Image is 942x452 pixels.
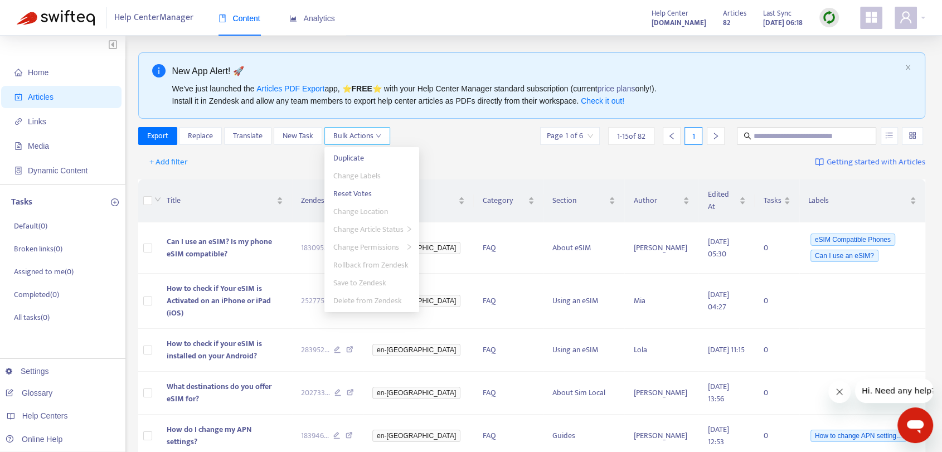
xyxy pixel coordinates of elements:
[707,235,729,260] span: [DATE] 05:30
[301,295,329,307] span: 252775 ...
[301,242,329,254] span: 183095 ...
[14,243,62,255] p: Broken links ( 0 )
[543,329,625,372] td: Using an eSIM
[855,378,933,403] iframe: Message from company
[333,223,404,236] span: Change Article Status
[152,64,166,77] span: info-circle
[14,220,47,232] p: Default ( 0 )
[624,179,698,222] th: Author
[543,222,625,274] td: About eSIM
[474,179,543,222] th: Category
[301,195,346,207] span: Zendesk ID
[684,127,702,145] div: 1
[172,64,901,78] div: New App Alert! 🚀
[808,195,907,207] span: Labels
[14,167,22,174] span: container
[474,274,543,329] td: FAQ
[333,169,381,182] span: Change Labels
[333,276,386,289] span: Save to Zendesk
[668,132,676,140] span: left
[138,127,177,145] button: Export
[598,84,635,93] a: price plans
[167,337,262,362] span: How to check if your eSIM is installed on your Android?
[28,166,88,175] span: Dynamic Content
[897,407,933,443] iframe: Button to launch messaging window
[707,188,737,213] span: Edited At
[707,288,729,313] span: [DATE] 04:27
[172,82,901,107] div: We've just launched the app, ⭐ ⭐️ with your Help Center Manager standard subscription (current on...
[14,69,22,76] span: home
[22,411,68,420] span: Help Centers
[474,372,543,415] td: FAQ
[218,14,226,22] span: book
[218,14,260,23] span: Content
[698,179,755,222] th: Edited At
[406,244,412,250] span: right
[543,274,625,329] td: Using an eSIM
[141,153,196,171] button: + Add filter
[723,17,730,29] strong: 82
[815,153,925,171] a: Getting started with Articles
[154,196,161,203] span: down
[899,11,912,24] span: user
[14,289,59,300] p: Completed ( 0 )
[723,7,746,20] span: Articles
[905,64,911,71] button: close
[652,16,706,29] a: [DOMAIN_NAME]
[188,130,213,142] span: Replace
[822,11,836,25] img: sync.dc5367851b00ba804db3.png
[763,17,803,29] strong: [DATE] 06:18
[633,195,681,207] span: Author
[755,179,799,222] th: Tasks
[14,142,22,150] span: file-image
[11,196,32,209] p: Tasks
[333,152,364,164] span: Duplicate
[652,17,706,29] strong: [DOMAIN_NAME]
[114,7,193,28] span: Help Center Manager
[372,430,460,442] span: en-[GEOGRAPHIC_DATA]
[289,14,335,23] span: Analytics
[755,372,799,415] td: 0
[167,380,271,405] span: What destinations do you offer eSIM for?
[6,388,52,397] a: Glossary
[581,96,624,105] a: Check it out!
[147,130,168,142] span: Export
[167,195,274,207] span: Title
[292,179,364,222] th: Zendesk ID
[333,294,402,307] span: Delete from Zendesk
[256,84,324,93] a: Articles PDF Export
[111,198,119,206] span: plus-circle
[167,423,251,448] span: How do I change my APN settings?
[755,329,799,372] td: 0
[810,250,878,262] span: Can I use an eSIM?
[28,68,48,77] span: Home
[301,344,329,356] span: 283952 ...
[301,387,330,399] span: 202733 ...
[17,10,95,26] img: Swifteq
[333,130,381,142] span: Bulk Actions
[624,222,698,274] td: [PERSON_NAME]
[799,179,925,222] th: Labels
[707,343,744,356] span: [DATE] 11:15
[224,127,271,145] button: Translate
[552,195,607,207] span: Section
[755,222,799,274] td: 0
[149,155,188,169] span: + Add filter
[333,259,409,271] span: Rollback from Zendesk
[301,430,329,442] span: 183946 ...
[865,11,878,24] span: appstore
[14,266,74,278] p: Assigned to me ( 0 )
[289,14,297,22] span: area-chart
[6,367,49,376] a: Settings
[372,387,460,399] span: en-[GEOGRAPHIC_DATA]
[324,127,390,145] button: Bulk Actionsdown
[333,241,399,254] span: Change Permissions
[6,435,62,444] a: Online Help
[474,222,543,274] td: FAQ
[827,156,925,169] span: Getting started with Articles
[815,158,824,167] img: image-link
[376,133,381,139] span: down
[14,93,22,101] span: account-book
[764,195,781,207] span: Tasks
[351,84,372,93] b: FREE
